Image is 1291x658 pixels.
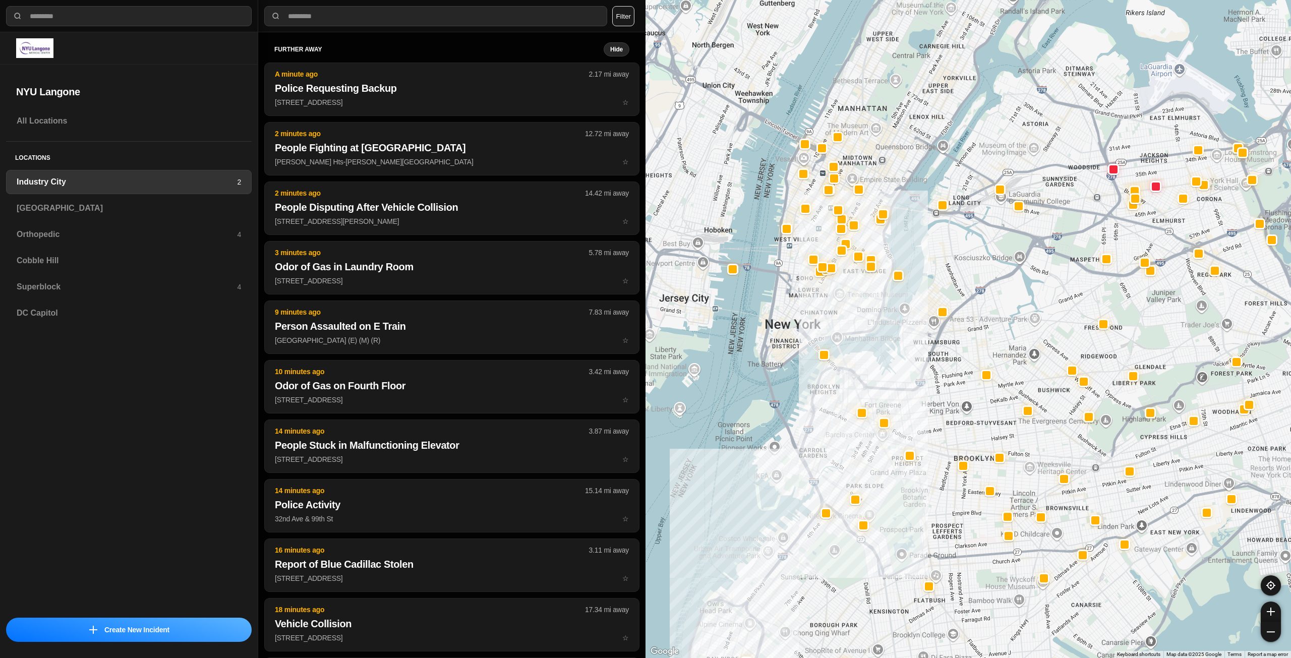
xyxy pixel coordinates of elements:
button: A minute ago2.17 mi awayPolice Requesting Backup[STREET_ADDRESS]star [264,63,639,116]
h5: further away [274,45,604,53]
button: 2 minutes ago12.72 mi awayPeople Fighting at [GEOGRAPHIC_DATA][PERSON_NAME] Hts-[PERSON_NAME][GEO... [264,122,639,175]
p: 4 [237,229,241,240]
span: star [622,574,629,582]
p: A minute ago [275,69,589,79]
p: 15.14 mi away [585,486,629,496]
p: 2 [237,177,241,187]
p: 16 minutes ago [275,545,589,555]
p: [PERSON_NAME] Hts-[PERSON_NAME][GEOGRAPHIC_DATA] [275,157,629,167]
a: 10 minutes ago3.42 mi awayOdor of Gas on Fourth Floor[STREET_ADDRESS]star [264,395,639,404]
a: 2 minutes ago12.72 mi awayPeople Fighting at [GEOGRAPHIC_DATA][PERSON_NAME] Hts-[PERSON_NAME][GEO... [264,157,639,166]
span: star [622,277,629,285]
h3: All Locations [17,115,241,127]
h3: Cobble Hill [17,255,241,267]
p: 3.42 mi away [589,367,629,377]
p: 17.34 mi away [585,605,629,615]
p: 3.87 mi away [589,426,629,436]
a: Orthopedic4 [6,222,252,247]
p: 32nd Ave & 99th St [275,514,629,524]
p: 2 minutes ago [275,129,585,139]
p: 12.72 mi away [585,129,629,139]
a: Superblock4 [6,275,252,299]
p: [STREET_ADDRESS][PERSON_NAME] [275,216,629,226]
span: star [622,217,629,225]
img: Google [648,645,681,658]
span: star [622,336,629,344]
p: 5.78 mi away [589,248,629,258]
p: 14 minutes ago [275,426,589,436]
h3: [GEOGRAPHIC_DATA] [17,202,241,214]
p: [GEOGRAPHIC_DATA] (E) (M) (R) [275,335,629,345]
h2: Police Activity [275,498,629,512]
img: logo [16,38,53,58]
h2: People Fighting at [GEOGRAPHIC_DATA] [275,141,629,155]
a: Open this area in Google Maps (opens a new window) [648,645,681,658]
button: Keyboard shortcuts [1117,651,1160,658]
a: Cobble Hill [6,249,252,273]
span: Map data ©2025 Google [1166,651,1221,657]
span: star [622,515,629,523]
button: 14 minutes ago3.87 mi awayPeople Stuck in Malfunctioning Elevator[STREET_ADDRESS]star [264,420,639,473]
p: 9 minutes ago [275,307,589,317]
span: star [622,455,629,463]
p: [STREET_ADDRESS] [275,633,629,643]
p: 14 minutes ago [275,486,585,496]
button: iconCreate New Incident [6,618,252,642]
button: zoom-in [1261,602,1281,622]
h5: Locations [6,142,252,170]
a: 3 minutes ago5.78 mi awayOdor of Gas in Laundry Room[STREET_ADDRESS]star [264,276,639,285]
a: Industry City2 [6,170,252,194]
h2: Odor of Gas on Fourth Floor [275,379,629,393]
p: [STREET_ADDRESS] [275,454,629,464]
a: 18 minutes ago17.34 mi awayVehicle Collision[STREET_ADDRESS]star [264,633,639,642]
a: 16 minutes ago3.11 mi awayReport of Blue Cadillac Stolen[STREET_ADDRESS]star [264,574,639,582]
a: 14 minutes ago3.87 mi awayPeople Stuck in Malfunctioning Elevator[STREET_ADDRESS]star [264,455,639,463]
p: Create New Incident [104,625,169,635]
h2: Odor of Gas in Laundry Room [275,260,629,274]
button: 14 minutes ago15.14 mi awayPolice Activity32nd Ave & 99th Ststar [264,479,639,532]
button: 9 minutes ago7.83 mi awayPerson Assaulted on E Train[GEOGRAPHIC_DATA] (E) (M) (R)star [264,301,639,354]
button: 16 minutes ago3.11 mi awayReport of Blue Cadillac Stolen[STREET_ADDRESS]star [264,539,639,592]
p: 3 minutes ago [275,248,589,258]
p: [STREET_ADDRESS] [275,276,629,286]
img: zoom-out [1267,628,1275,636]
h2: NYU Langone [16,85,242,99]
h3: Industry City [17,176,237,188]
button: 10 minutes ago3.42 mi awayOdor of Gas on Fourth Floor[STREET_ADDRESS]star [264,360,639,413]
a: Report a map error [1248,651,1288,657]
a: 9 minutes ago7.83 mi awayPerson Assaulted on E Train[GEOGRAPHIC_DATA] (E) (M) (R)star [264,336,639,344]
span: star [622,98,629,106]
h2: Police Requesting Backup [275,81,629,95]
a: [GEOGRAPHIC_DATA] [6,196,252,220]
img: recenter [1266,581,1275,590]
p: 2 minutes ago [275,188,585,198]
button: Hide [604,42,629,56]
p: 18 minutes ago [275,605,585,615]
button: 18 minutes ago17.34 mi awayVehicle Collision[STREET_ADDRESS]star [264,598,639,651]
img: zoom-in [1267,608,1275,616]
p: 3.11 mi away [589,545,629,555]
span: star [622,396,629,404]
p: 4 [237,282,241,292]
p: [STREET_ADDRESS] [275,97,629,107]
h2: Person Assaulted on E Train [275,319,629,333]
a: 2 minutes ago14.42 mi awayPeople Disputing After Vehicle Collision[STREET_ADDRESS][PERSON_NAME]star [264,217,639,225]
button: Filter [612,6,634,26]
img: search [271,11,281,21]
small: Hide [610,45,623,53]
a: DC Capitol [6,301,252,325]
p: [STREET_ADDRESS] [275,573,629,583]
button: recenter [1261,575,1281,595]
p: [STREET_ADDRESS] [275,395,629,405]
h2: People Disputing After Vehicle Collision [275,200,629,214]
img: search [13,11,23,21]
h2: People Stuck in Malfunctioning Elevator [275,438,629,452]
button: zoom-out [1261,622,1281,642]
span: star [622,634,629,642]
h3: Superblock [17,281,237,293]
button: 2 minutes ago14.42 mi awayPeople Disputing After Vehicle Collision[STREET_ADDRESS][PERSON_NAME]star [264,182,639,235]
h3: Orthopedic [17,228,237,241]
a: All Locations [6,109,252,133]
p: 10 minutes ago [275,367,589,377]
